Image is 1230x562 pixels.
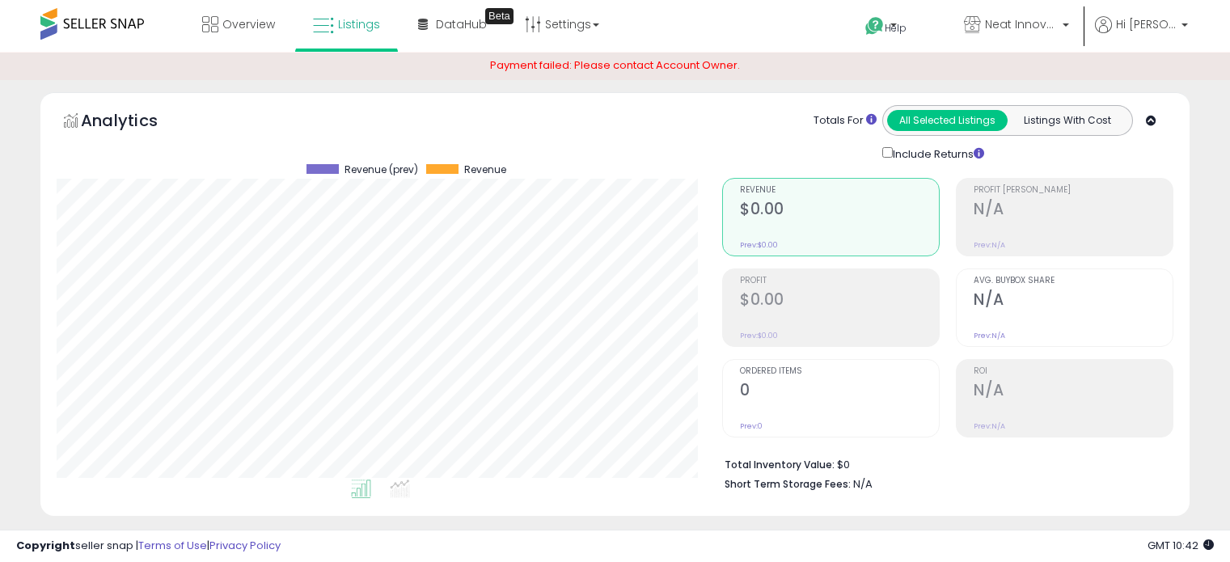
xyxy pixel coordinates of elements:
[1148,538,1214,553] span: 2025-10-7 10:42 GMT
[1116,16,1177,32] span: Hi [PERSON_NAME]
[814,113,877,129] div: Totals For
[344,164,418,175] span: Revenue (prev)
[138,538,207,553] a: Terms of Use
[725,454,1161,473] li: $0
[725,458,835,471] b: Total Inventory Value:
[740,421,763,431] small: Prev: 0
[974,277,1173,285] span: Avg. Buybox Share
[740,381,939,403] h2: 0
[1095,16,1188,53] a: Hi [PERSON_NAME]
[870,144,1004,163] div: Include Returns
[974,186,1173,195] span: Profit [PERSON_NAME]
[16,538,75,553] strong: Copyright
[974,200,1173,222] h2: N/A
[464,164,506,175] span: Revenue
[974,381,1173,403] h2: N/A
[974,367,1173,376] span: ROI
[209,538,281,553] a: Privacy Policy
[853,476,873,492] span: N/A
[725,477,851,491] b: Short Term Storage Fees:
[974,290,1173,312] h2: N/A
[985,16,1058,32] span: Neat Innovations
[974,421,1005,431] small: Prev: N/A
[490,57,740,73] span: Payment failed: Please contact Account Owner.
[740,200,939,222] h2: $0.00
[887,110,1008,131] button: All Selected Listings
[740,290,939,312] h2: $0.00
[485,8,514,24] div: Tooltip anchor
[740,277,939,285] span: Profit
[974,331,1005,340] small: Prev: N/A
[974,240,1005,250] small: Prev: N/A
[885,21,907,35] span: Help
[222,16,275,32] span: Overview
[740,186,939,195] span: Revenue
[81,109,189,136] h5: Analytics
[740,240,778,250] small: Prev: $0.00
[852,4,938,53] a: Help
[864,16,885,36] i: Get Help
[338,16,380,32] span: Listings
[740,367,939,376] span: Ordered Items
[1007,110,1127,131] button: Listings With Cost
[740,331,778,340] small: Prev: $0.00
[16,539,281,554] div: seller snap | |
[436,16,487,32] span: DataHub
